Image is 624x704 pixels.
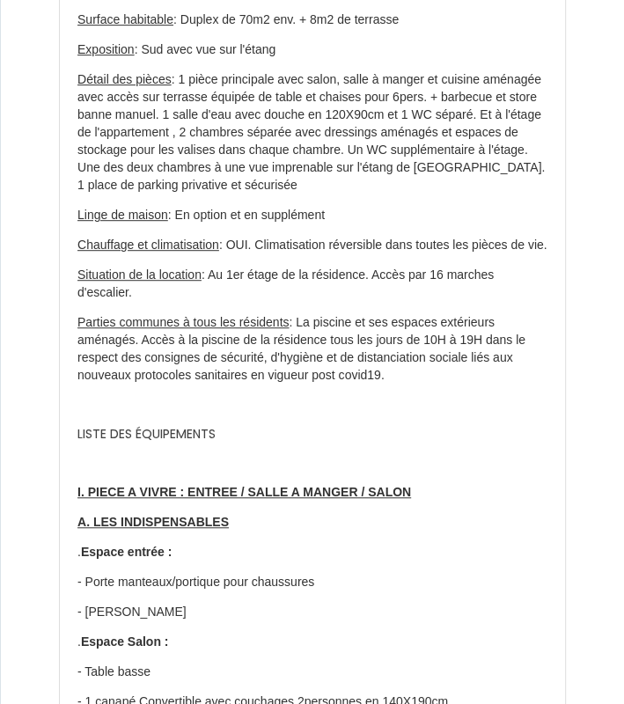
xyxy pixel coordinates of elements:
u: Situation de la location [77,268,202,282]
u: Chauffage et climatisation [77,238,219,252]
p: : En option et en supplément [77,207,547,224]
h2: LISTE DES ÉQUIPEMENTS [77,427,547,442]
u: Surface habitable [77,12,173,26]
p: . [77,544,547,561]
p: : OUI. Climatisation réversible dans toutes les pièces de vie. [77,237,547,254]
p: : Au 1er étage de la résidence. Accès par 16 marches d'escalier. [77,267,547,302]
p: : Duplex de 70m2 env. + 8m2 de terrasse [77,11,547,29]
strong: Espace Salon : [81,634,169,649]
p: : 1 pièce principale avec salon, salle à manger et cuisine aménagée avec accès sur terrasse équip... [77,71,547,194]
p: - Porte manteaux/portique pour chaussures [77,574,547,591]
u: A. LES INDISPENSABLES [77,515,229,529]
strong: Espace entrée : [81,545,173,559]
p: : La piscine et ses espaces extérieurs aménagés. Accès à la piscine de la résidence tous les jour... [77,314,547,385]
p: - [PERSON_NAME] [77,604,547,621]
u: Détail des pièces [77,72,172,86]
p: : Sud avec vue sur l'étang [77,41,547,59]
p: - Table basse [77,664,547,681]
u: Linge de maison [77,208,168,222]
u: I. PIECE A VIVRE : ENTREE / SALLE A MANGER / SALON [77,485,411,499]
u: Exposition [77,42,135,56]
u: Parties communes à tous les résidents [77,315,289,329]
p: . [77,634,547,651]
